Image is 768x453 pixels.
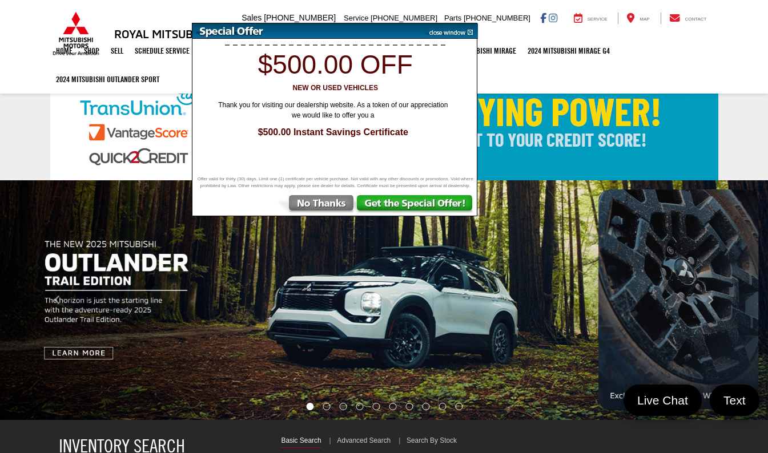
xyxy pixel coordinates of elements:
[199,50,472,79] h1: $500.00 off
[685,17,706,22] span: Contact
[624,385,702,416] a: Live Chat
[50,37,78,65] a: Home
[437,37,522,65] a: 2024 Mitsubishi Mirage
[444,14,461,22] span: Parts
[420,23,478,39] img: close window
[455,403,463,410] li: Go to slide number 10.
[439,403,446,410] li: Go to slide number 9.
[337,436,391,447] a: Advanced Search
[356,195,477,216] img: Get the Special Offer
[640,17,649,22] span: Map
[129,37,195,65] a: Schedule Service: Opens in a new tab
[522,37,616,65] a: 2024 Mitsubishi Mirage G4
[373,403,380,410] li: Go to slide number 5.
[356,403,364,410] li: Go to slide number 4.
[588,17,608,22] span: Service
[464,14,530,22] span: [PHONE_NUMBER]
[210,100,456,120] span: Thank you for visiting our dealership website. As a token of our appreciation we would like to of...
[50,65,165,94] a: 2024 Mitsubishi Outlander SPORT
[340,403,347,410] li: Go to slide number 3.
[540,13,546,22] a: Facebook: Click to visit our Facebook page
[323,403,331,410] li: Go to slide number 2.
[50,11,102,56] img: Mitsubishi
[405,403,413,410] li: Go to slide number 7.
[276,195,356,216] img: No Thanks, Continue to Website
[105,37,129,65] a: Sell
[50,66,718,180] img: Check Your Buying Power
[618,13,658,24] a: Map
[407,436,457,447] a: Search By Stock
[549,13,557,22] a: Instagram: Click to visit our Instagram page
[371,14,437,22] span: [PHONE_NUMBER]
[264,13,336,22] span: [PHONE_NUMBER]
[195,176,475,189] span: Offer valid for thirty (30) days. Limit one (1) certificate per vehicle purchase. Not valid with ...
[192,23,421,39] img: Special Offer
[199,84,472,92] h3: New or Used Vehicles
[718,393,751,408] span: Text
[653,203,768,397] button: Click to view next picture.
[204,126,461,139] span: $500.00 Instant Savings Certificate
[632,393,694,408] span: Live Chat
[389,403,396,410] li: Go to slide number 6.
[306,403,313,410] li: Go to slide number 1.
[710,385,759,416] a: Text
[114,27,214,40] h3: Royal Mitsubishi
[344,14,368,22] span: Service
[242,13,262,22] span: Sales
[78,37,105,65] a: Shop
[661,13,715,24] a: Contact
[281,436,321,448] a: Basic Search
[422,403,429,410] li: Go to slide number 8.
[565,13,616,24] a: Service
